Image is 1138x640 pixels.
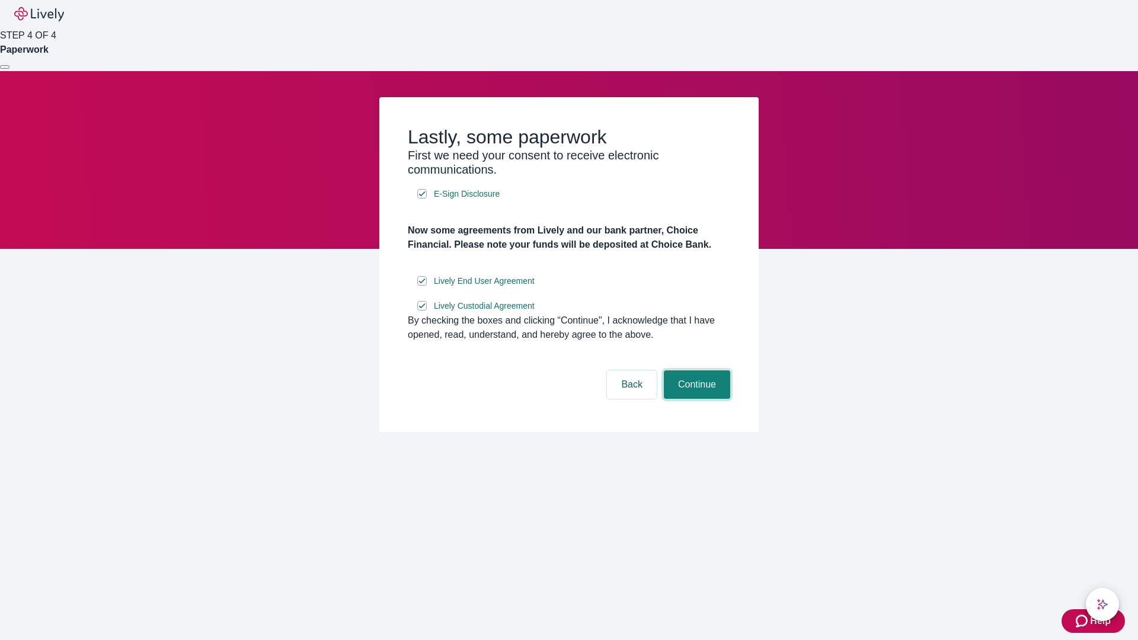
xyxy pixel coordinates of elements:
[1090,614,1111,628] span: Help
[434,275,535,287] span: Lively End User Agreement
[431,187,502,201] a: e-sign disclosure document
[1062,609,1125,633] button: Zendesk support iconHelp
[431,299,537,313] a: e-sign disclosure document
[1086,588,1119,621] button: chat
[664,370,730,399] button: Continue
[1097,599,1108,610] svg: Lively AI Assistant
[408,148,730,177] h3: First we need your consent to receive electronic communications.
[1076,614,1090,628] svg: Zendesk support icon
[434,188,500,200] span: E-Sign Disclosure
[431,274,537,289] a: e-sign disclosure document
[408,313,730,342] div: By checking the boxes and clicking “Continue", I acknowledge that I have opened, read, understand...
[607,370,657,399] button: Back
[14,7,64,21] img: Lively
[434,300,535,312] span: Lively Custodial Agreement
[408,126,730,148] h2: Lastly, some paperwork
[408,223,730,252] h4: Now some agreements from Lively and our bank partner, Choice Financial. Please note your funds wi...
